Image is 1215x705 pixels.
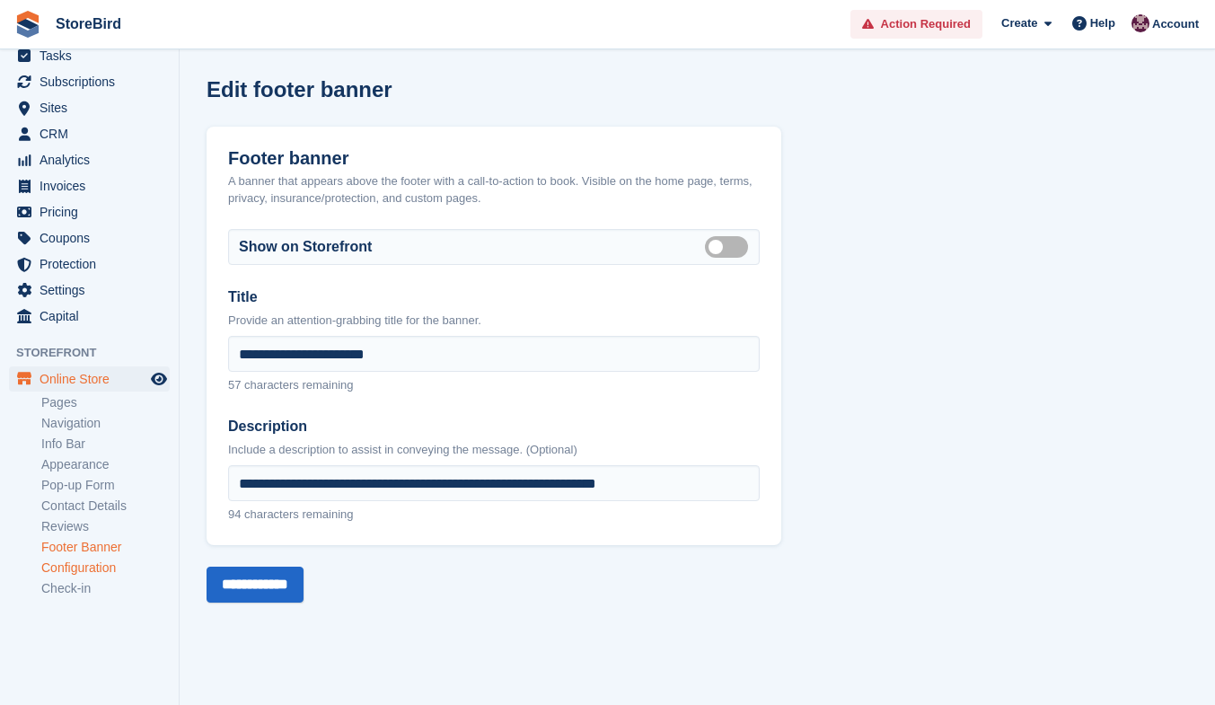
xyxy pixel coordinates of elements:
[881,15,971,33] span: Action Required
[228,378,241,392] span: 57
[207,77,392,101] h1: Edit footer banner
[9,225,170,251] a: menu
[9,121,170,146] a: menu
[41,539,170,556] a: Footer Banner
[9,199,170,225] a: menu
[9,366,170,392] a: menu
[9,173,170,198] a: menu
[40,121,147,146] span: CRM
[244,507,353,521] span: characters remaining
[41,436,170,453] a: Info Bar
[228,148,348,169] h2: Footer banner
[9,43,170,68] a: menu
[41,415,170,432] a: Navigation
[40,304,147,329] span: Capital
[228,229,760,265] div: Show on Storefront
[40,95,147,120] span: Sites
[228,419,307,434] label: Description
[40,366,147,392] span: Online Store
[228,507,241,521] span: 94
[16,344,179,362] span: Storefront
[9,147,170,172] a: menu
[41,456,170,473] a: Appearance
[40,147,147,172] span: Analytics
[244,378,353,392] span: characters remaining
[850,10,982,40] a: Action Required
[1001,14,1037,32] span: Create
[9,304,170,329] a: menu
[40,278,147,303] span: Settings
[41,498,170,515] a: Contact Details
[41,518,170,535] a: Reviews
[41,580,170,597] a: Check-in
[1131,14,1149,32] img: Hugh Stanton
[1090,14,1115,32] span: Help
[148,368,170,390] a: Preview store
[40,69,147,94] span: Subscriptions
[9,278,170,303] a: menu
[9,95,170,120] a: menu
[40,43,147,68] span: Tasks
[40,173,147,198] span: Invoices
[40,225,147,251] span: Coupons
[1152,15,1199,33] span: Account
[228,172,760,207] div: A banner that appears above the footer with a call-to-action to book. Visible on the home page, t...
[705,245,755,248] label: Visible on storefront
[40,251,147,277] span: Protection
[48,9,128,39] a: StoreBird
[40,199,147,225] span: Pricing
[228,441,577,459] div: Include a description to assist in conveying the message. (Optional)
[228,289,258,304] label: Title
[228,312,481,330] div: Provide an attention-grabbing title for the banner.
[41,560,170,577] a: Configuration
[9,251,170,277] a: menu
[14,11,41,38] img: stora-icon-8386f47178a22dfd0bd8f6a31ec36ba5ce8667c1dd55bd0f319d3a0aa187defe.svg
[41,477,170,494] a: Pop-up Form
[9,69,170,94] a: menu
[41,394,170,411] a: Pages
